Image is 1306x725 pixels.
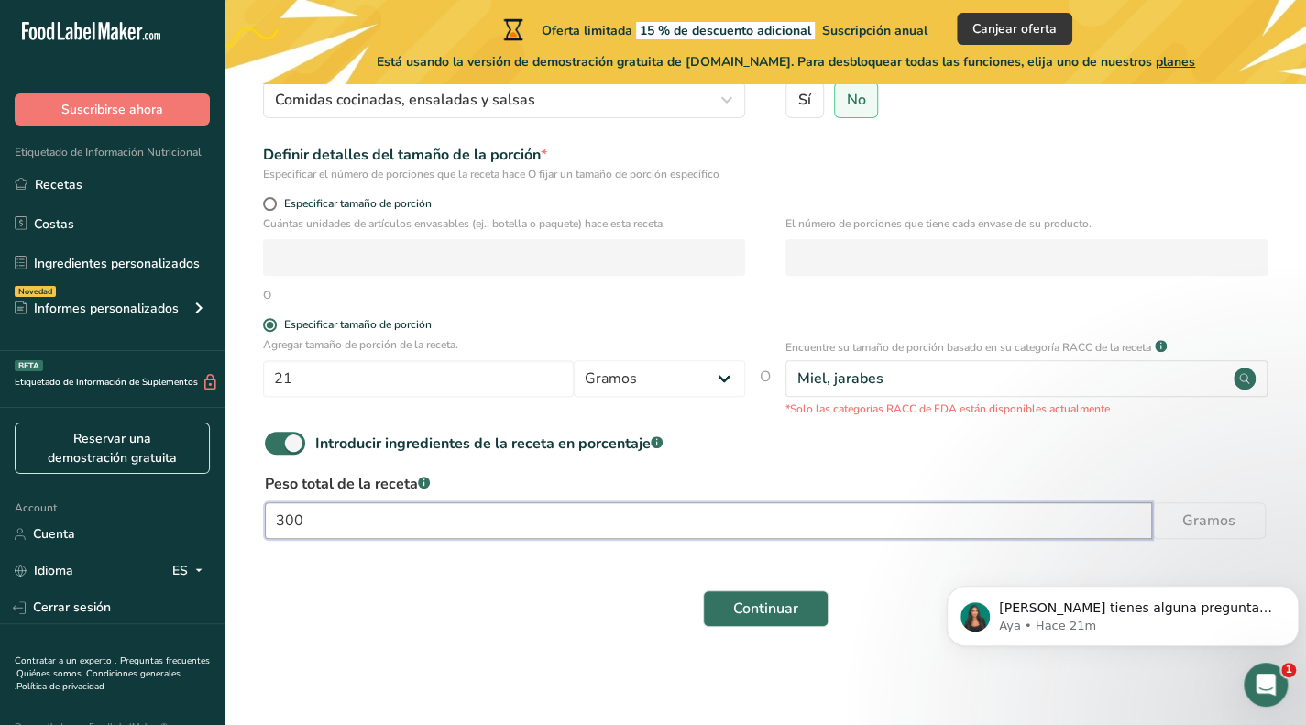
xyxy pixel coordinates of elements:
[16,667,86,680] a: Quiénes somos .
[315,433,663,455] div: Introducir ingredientes de la receta en porcentaje
[61,100,163,119] span: Suscribirse ahora
[263,336,745,353] p: Agregar tamaño de porción de la receta.
[15,555,73,587] a: Idioma
[15,654,116,667] a: Contratar a un experto .
[275,89,535,111] span: Comidas cocinadas, ensaladas y salsas
[263,144,745,166] div: Definir detalles del tamaño de la porción
[15,93,210,126] button: Suscribirse ahora
[972,19,1057,38] span: Canjear oferta
[263,360,574,397] input: Escribe aquí el tamaño de la porción
[733,598,798,620] span: Continuar
[846,91,865,109] span: No
[15,423,210,474] a: Reservar una demostración gratuita
[15,286,56,297] div: Novedad
[284,318,432,332] div: Especificar tamaño de porción
[760,366,771,417] span: O
[263,166,745,182] div: Especificar el número de porciones que la receta hace O fijar un tamaño de porción específico
[636,22,815,39] span: 15 % de descuento adicional
[15,667,181,693] a: Condiciones generales .
[1244,663,1288,707] iframe: Intercom live chat
[1281,663,1296,677] span: 1
[172,560,210,582] div: ES
[377,52,1195,71] span: Está usando la versión de demostración gratuita de [DOMAIN_NAME]. Para desbloquear todas las func...
[785,401,1268,417] p: *Solo las categorías RACC de FDA están disponibles actualmente
[15,654,210,680] a: Preguntas frecuentes .
[1156,53,1195,71] span: planes
[16,680,104,693] a: Política de privacidad
[939,547,1306,676] iframe: Intercom notifications mensaje
[263,287,271,303] div: O
[15,360,43,371] div: BETA
[277,197,432,211] span: Especificar tamaño de porción
[15,299,179,318] div: Informes personalizados
[957,13,1072,45] button: Canjear oferta
[797,368,883,390] div: Miel, jarabes
[1152,502,1266,539] button: Gramos
[785,215,1268,232] p: El número de porciones que tiene cada envase de su producto.
[1182,510,1235,532] span: Gramos
[785,339,1151,356] p: Encuentre su tamaño de porción basado en su categoría RACC de la receta
[798,91,811,109] span: Sí
[703,590,829,627] button: Continuar
[499,18,927,40] div: Oferta limitada
[263,215,745,232] p: Cuántas unidades de artículos envasables (ej., botella o paquete) hace esta receta.
[263,82,745,118] button: Comidas cocinadas, ensaladas y salsas
[822,22,927,39] span: Suscripción anual
[265,473,1266,495] label: Peso total de la receta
